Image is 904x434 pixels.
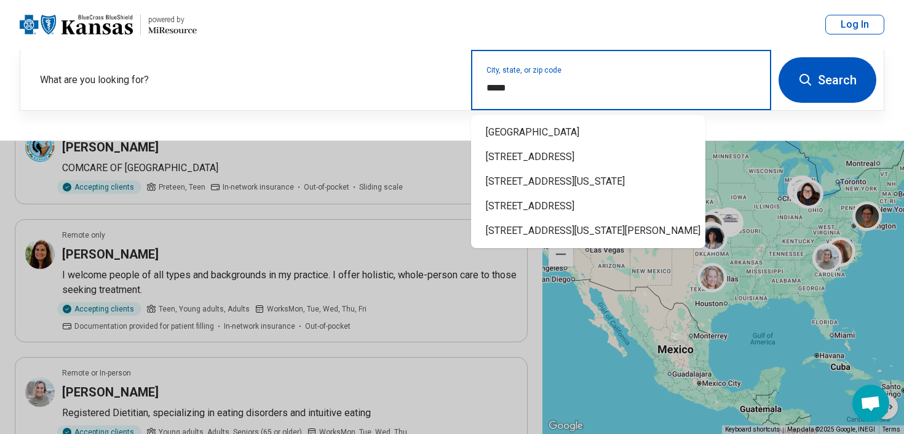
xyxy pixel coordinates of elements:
[20,10,133,39] img: Blue Cross Blue Shield Kansas
[148,14,197,25] div: powered by
[471,145,705,169] div: [STREET_ADDRESS]
[852,385,889,422] div: Open chat
[471,194,705,219] div: [STREET_ADDRESS]
[825,15,884,34] button: Log In
[471,120,705,145] div: [GEOGRAPHIC_DATA]
[40,73,456,87] label: What are you looking for?
[779,57,876,103] button: Search
[471,115,705,248] div: Suggestions
[471,169,705,194] div: [STREET_ADDRESS][US_STATE]
[471,219,705,243] div: [STREET_ADDRESS][US_STATE][PERSON_NAME]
